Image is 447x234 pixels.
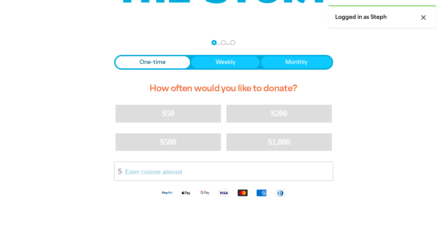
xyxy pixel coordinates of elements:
button: Monthly [261,56,332,68]
h2: How often would you like to donate? [114,78,333,99]
div: Logged in as Steph [328,5,436,28]
button: Navigate to step 2 of 3 to enter your details [221,40,226,45]
i: close [419,13,427,22]
button: One-time [116,56,190,68]
button: $1,000 [226,133,332,151]
span: $1,000 [268,137,290,147]
img: Mastercard logo [233,189,252,197]
button: Navigate to step 1 of 3 to enter your donation amount [212,40,217,45]
button: Navigate to step 3 of 3 to enter your payment details [230,40,235,45]
div: Available payment methods [114,183,333,202]
img: American Express logo [252,189,271,197]
span: Weekly [216,58,235,66]
span: $ [115,164,122,179]
img: Visa logo [214,189,233,197]
div: Donation frequency [114,55,333,70]
img: Diners Club logo [271,189,290,197]
img: Paypal logo [158,189,177,197]
input: Enter custom amount [120,162,332,180]
button: $200 [226,105,332,122]
span: One-time [139,58,166,66]
span: $200 [271,108,287,118]
img: Apple Pay logo [177,189,195,197]
span: Monthly [285,58,308,66]
img: Google Pay logo [195,189,214,197]
span: $500 [160,137,177,147]
span: $50 [162,108,174,118]
button: close [417,13,429,22]
button: $50 [116,105,221,122]
button: $500 [116,133,221,151]
button: Weekly [191,56,260,68]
